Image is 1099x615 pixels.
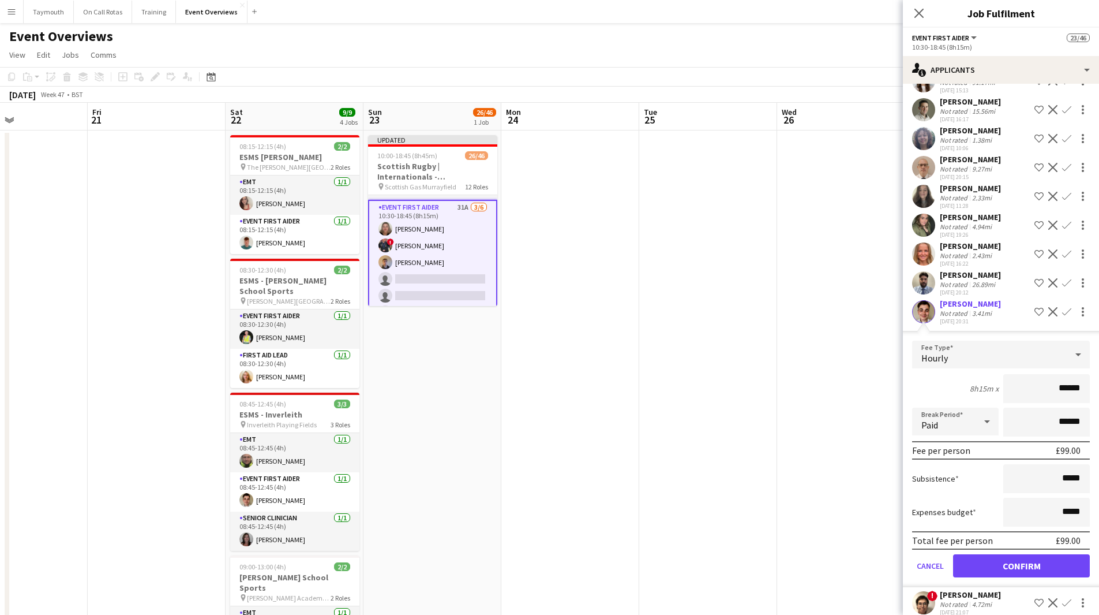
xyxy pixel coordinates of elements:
div: 3.41mi [970,309,994,318]
div: Applicants [903,56,1099,84]
div: 15.56mi [970,107,997,115]
span: 24 [504,113,521,126]
span: 3 Roles [331,420,350,429]
span: [PERSON_NAME] Academy Playing Fields [247,594,331,602]
div: 08:30-12:30 (4h)2/2ESMS - [PERSON_NAME] School Sports [PERSON_NAME][GEOGRAPHIC_DATA]2 RolesEvent ... [230,259,359,388]
div: [DATE] 11:28 [940,202,1001,210]
div: [PERSON_NAME] [940,96,1001,107]
span: The [PERSON_NAME][GEOGRAPHIC_DATA] [247,163,331,172]
span: 08:30-12:30 (4h) [239,266,286,274]
label: Expenses budget [912,507,976,517]
div: [DATE] 15:13 [940,87,1001,94]
span: Fri [92,107,102,117]
span: Scottish Gas Murrayfield [385,182,456,191]
div: [PERSON_NAME] [940,125,1001,136]
span: Event First Aider [912,33,969,42]
h1: Event Overviews [9,28,113,45]
div: [PERSON_NAME] [940,183,1001,193]
span: 26 [780,113,797,126]
div: [PERSON_NAME] [940,212,1001,222]
div: [DATE] 20:31 [940,318,1001,325]
app-card-role: EMT1/108:15-12:15 (4h)[PERSON_NAME] [230,176,359,215]
span: Hourly [921,352,948,364]
span: 2/2 [334,562,350,571]
div: 4.94mi [970,222,994,231]
span: 9/9 [339,108,355,117]
div: [PERSON_NAME] [940,590,1001,600]
div: £99.00 [1056,535,1081,546]
span: 2/2 [334,142,350,151]
span: 23 [366,113,382,126]
span: Sun [368,107,382,117]
div: 1.38mi [970,136,994,144]
div: [PERSON_NAME] [940,241,1001,251]
a: Edit [32,47,55,62]
span: Tue [644,107,657,117]
span: 3/3 [334,400,350,408]
span: Week 47 [38,90,67,99]
span: 2 Roles [331,594,350,602]
span: 25 [642,113,657,126]
span: 2 Roles [331,163,350,172]
a: Jobs [57,47,84,62]
div: 4.72mi [970,600,994,609]
div: 2.33mi [970,193,994,202]
div: Not rated [940,251,970,260]
span: Inverleith Playing Fields [247,420,317,429]
div: Not rated [940,165,970,173]
div: [PERSON_NAME] [940,154,1001,165]
app-card-role: Event First Aider1/108:45-12:45 (4h)[PERSON_NAME] [230,472,359,512]
h3: ESMS - [PERSON_NAME] School Sports [230,275,359,296]
div: [DATE] 10:06 [940,144,1001,152]
span: 2/2 [334,266,350,274]
h3: [PERSON_NAME] School Sports [230,572,359,593]
span: 12 Roles [465,182,488,191]
div: Not rated [940,193,970,202]
div: Not rated [940,136,970,144]
app-card-role: Event First Aider1/108:30-12:30 (4h)[PERSON_NAME] [230,310,359,349]
div: 10:30-18:45 (8h15m) [912,43,1090,51]
span: 09:00-13:00 (4h) [239,562,286,571]
h3: Scottish Rugby | Internationals - [GEOGRAPHIC_DATA] v [GEOGRAPHIC_DATA] [368,161,497,182]
h3: Job Fulfilment [903,6,1099,21]
span: Edit [37,50,50,60]
app-card-role: Event First Aider1/108:15-12:15 (4h)[PERSON_NAME] [230,215,359,254]
div: Updated10:00-18:45 (8h45m)26/46Scottish Rugby | Internationals - [GEOGRAPHIC_DATA] v [GEOGRAPHIC_... [368,135,497,306]
a: Comms [86,47,121,62]
button: Cancel [912,554,948,577]
div: Fee per person [912,445,970,456]
app-card-role: EMT1/108:45-12:45 (4h)[PERSON_NAME] [230,433,359,472]
div: 08:15-12:15 (4h)2/2ESMS [PERSON_NAME] The [PERSON_NAME][GEOGRAPHIC_DATA]2 RolesEMT1/108:15-12:15 ... [230,135,359,254]
span: 22 [228,113,243,126]
div: Not rated [940,309,970,318]
span: 26/46 [465,151,488,160]
span: Wed [782,107,797,117]
a: View [5,47,30,62]
span: View [9,50,25,60]
h3: ESMS - Inverleith [230,409,359,420]
span: ! [387,238,394,245]
div: [PERSON_NAME] [940,270,1001,280]
button: Event First Aider [912,33,978,42]
div: [PERSON_NAME] [940,299,1001,309]
div: Not rated [940,280,970,289]
div: Not rated [940,222,970,231]
button: Training [132,1,176,23]
div: [DATE] [9,89,36,100]
span: 08:15-12:15 (4h) [239,142,286,151]
div: 8h15m x [970,383,999,394]
div: Updated [368,135,497,144]
span: Jobs [62,50,79,60]
div: Total fee per person [912,535,993,546]
label: Subsistence [912,474,959,484]
span: 26/46 [473,108,496,117]
div: BST [72,90,83,99]
span: 23/46 [1067,33,1090,42]
app-job-card: 08:45-12:45 (4h)3/3ESMS - Inverleith Inverleith Playing Fields3 RolesEMT1/108:45-12:45 (4h)[PERSO... [230,393,359,551]
button: On Call Rotas [74,1,132,23]
app-card-role: First Aid Lead1/108:30-12:30 (4h)[PERSON_NAME] [230,349,359,388]
div: 26.89mi [970,280,997,289]
span: [PERSON_NAME][GEOGRAPHIC_DATA] [247,297,331,305]
h3: ESMS [PERSON_NAME] [230,152,359,162]
button: Event Overviews [176,1,247,23]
